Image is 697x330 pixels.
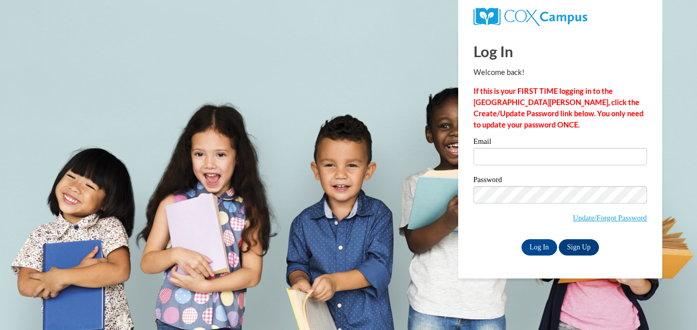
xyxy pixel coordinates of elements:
[474,12,587,20] a: COX Campus
[559,239,599,256] a: Sign Up
[474,41,647,62] h1: Log In
[474,87,643,129] strong: If this is your FIRST TIME logging in to the [GEOGRAPHIC_DATA][PERSON_NAME], click the Create/Upd...
[474,67,647,78] p: Welcome back!
[474,176,647,186] label: Password
[474,138,647,148] label: Email
[521,239,557,256] input: Log In
[474,8,587,26] img: COX Campus
[573,214,647,222] a: Update/Forgot Password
